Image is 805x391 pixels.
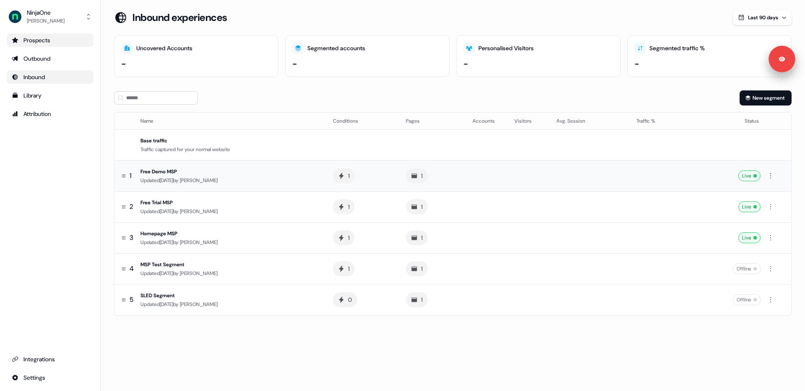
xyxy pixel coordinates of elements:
div: 1 [421,296,423,304]
button: 1 [406,199,428,214]
div: 1 [348,203,350,211]
button: 1 [333,230,355,245]
div: Offline [733,263,761,274]
button: NinjaOne[PERSON_NAME] [7,7,93,27]
div: Live [738,170,761,181]
span: [PERSON_NAME] [180,239,218,246]
button: 1 [406,230,428,245]
div: Updated [DATE] by [140,269,319,278]
div: Homepage MSP [140,229,319,238]
button: 1 [406,168,428,183]
span: [PERSON_NAME] [180,270,218,277]
div: Attribution [12,110,88,118]
div: 1 [421,203,423,211]
button: 1 [406,292,428,307]
span: 4 [130,264,134,273]
span: [PERSON_NAME] [180,177,218,184]
div: Outbound [12,54,88,63]
div: 1 [348,172,350,180]
div: Prospects [12,36,88,44]
div: 1 [421,265,423,273]
div: Updated [DATE] by [140,238,319,247]
div: SLED Segment [140,291,319,300]
a: Go to attribution [7,107,93,121]
div: Traffic captured for your normal website [140,145,319,154]
div: MSP Test Segment [140,260,319,269]
div: 1 [348,234,350,242]
button: 1 [333,199,355,214]
div: Library [12,91,88,100]
div: - [121,57,126,70]
div: Segmented accounts [307,44,365,53]
th: Traffic % [630,113,691,129]
div: NinjaOne [27,8,65,17]
div: 1 [421,172,423,180]
div: - [634,57,639,70]
a: Go to prospects [7,33,93,47]
div: Free Trial MSP [140,198,319,207]
span: 3 [130,233,133,242]
div: Updated [DATE] by [140,176,319,185]
a: Go to outbound experience [7,52,93,65]
th: Name [137,113,326,129]
span: 5 [130,295,133,304]
span: [PERSON_NAME] [180,301,218,308]
span: [PERSON_NAME] [180,208,218,215]
div: Free Demo MSP [140,167,319,176]
th: Pages [399,113,466,129]
div: Uncovered Accounts [136,44,192,53]
div: 1 [348,265,350,273]
th: Avg. Session [550,113,630,129]
div: 1 [421,234,423,242]
div: - [463,57,468,70]
div: 0 [348,296,352,304]
div: Status [698,117,759,125]
th: Conditions [326,113,399,129]
div: Updated [DATE] by [140,300,319,309]
span: Last 90 days [748,14,778,21]
div: Integrations [12,355,88,363]
div: Updated [DATE] by [140,207,319,216]
a: Go to integrations [7,352,93,366]
div: Segmented traffic % [649,44,705,53]
div: Live [738,201,761,212]
h3: Inbound experiences [132,11,227,24]
div: Personalised Visitors [478,44,534,53]
div: Base traffic [140,136,319,145]
button: 1 [333,168,355,183]
span: 2 [130,202,133,211]
div: [PERSON_NAME] [27,17,65,25]
div: Offline [733,294,761,305]
button: New segment [740,90,792,105]
button: 1 [333,261,355,276]
span: 1 [130,171,132,180]
a: Go to Inbound [7,70,93,84]
th: Visitors [508,113,550,129]
div: Inbound [12,73,88,81]
a: Go to integrations [7,371,93,384]
button: Last 90 days [733,10,792,25]
div: Settings [12,373,88,382]
div: - [292,57,297,70]
button: 1 [406,261,428,276]
div: Live [738,232,761,243]
a: Go to templates [7,89,93,102]
th: Accounts [466,113,508,129]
